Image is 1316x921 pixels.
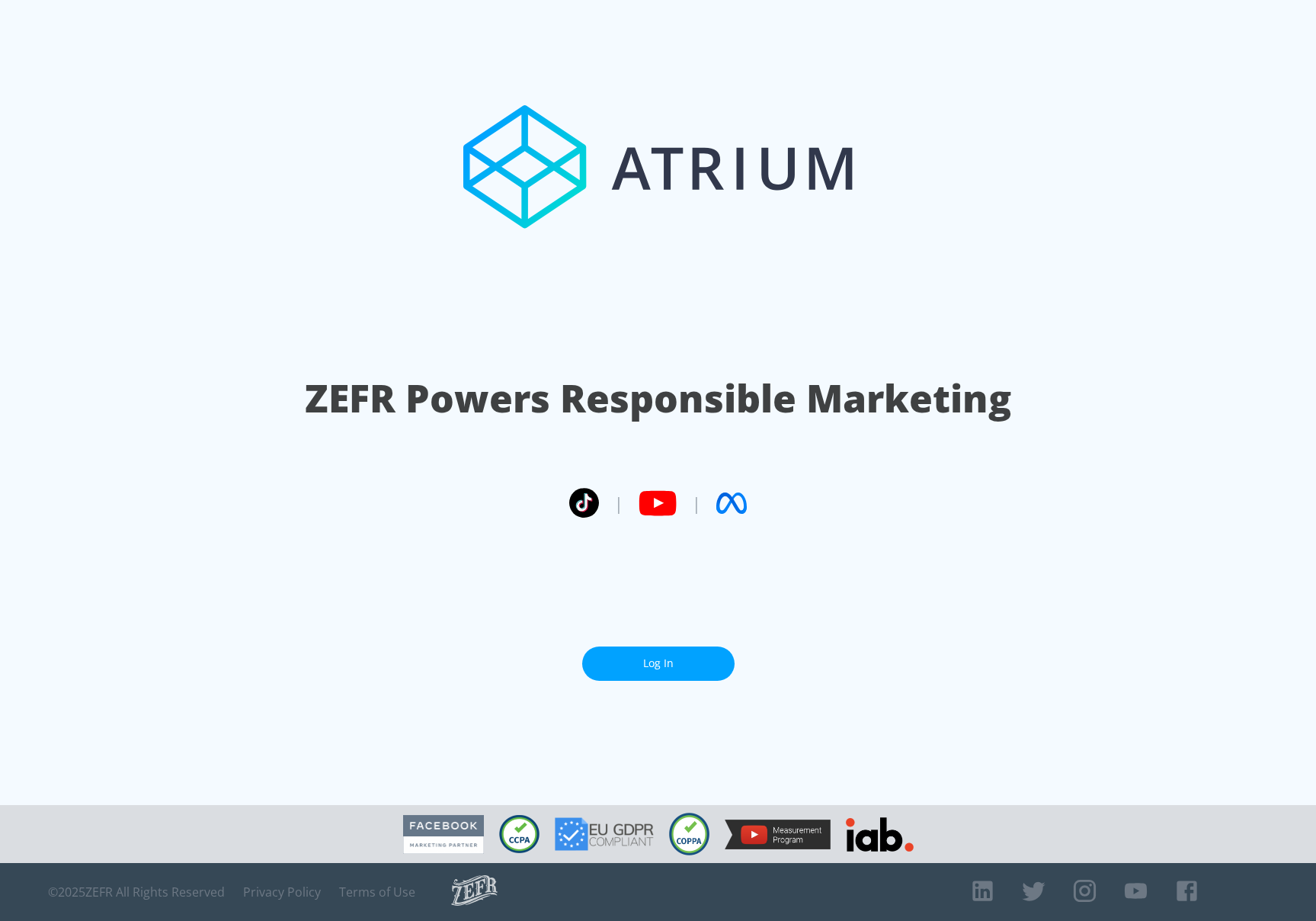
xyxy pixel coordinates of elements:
[582,647,735,681] a: Log In
[725,820,831,849] img: YouTube Measurement Program
[669,813,709,855] img: COPPA Compliant
[305,372,1011,425] h1: ZEFR Powers Responsible Marketing
[403,815,484,854] img: Facebook Marketing Partner
[555,817,654,851] img: GDPR Compliant
[48,884,225,900] span: © 2025 ZEFR All Rights Reserved
[243,884,321,900] a: Privacy Policy
[692,492,701,515] span: |
[614,492,623,515] span: |
[339,884,415,900] a: Terms of Use
[499,815,540,853] img: CCPA Compliant
[846,817,914,852] img: IAB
